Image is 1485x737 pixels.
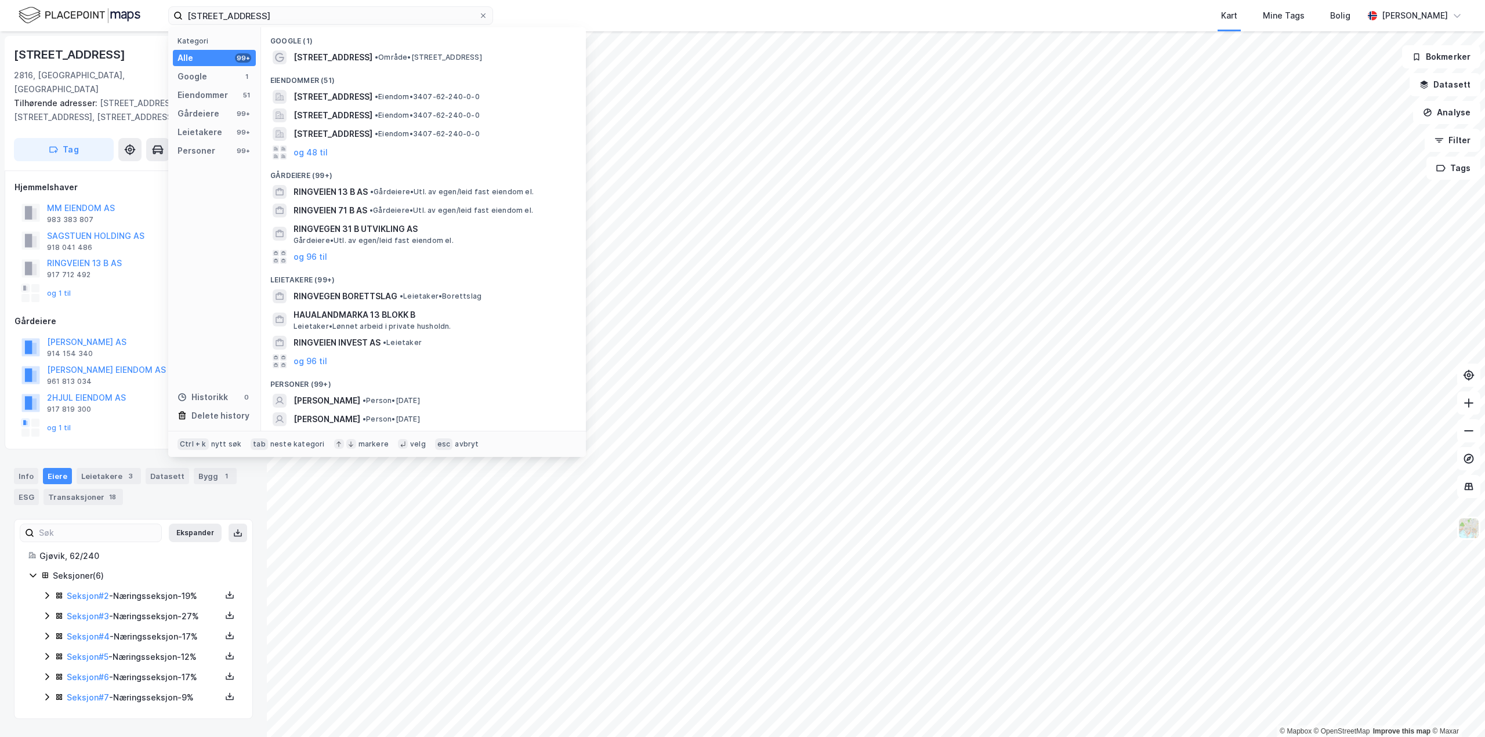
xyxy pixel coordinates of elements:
div: Personer (99+) [261,371,586,391]
span: • [370,206,373,215]
div: Google (1) [261,27,586,48]
span: Person • [DATE] [363,415,420,424]
div: - Næringsseksjon - 9% [67,691,221,705]
button: og 48 til [294,146,328,159]
div: Google [178,70,207,83]
span: RINGVEIEN 13 B AS [294,185,368,199]
div: Datasett [146,468,189,484]
span: Eiendom • 3407-62-240-0-0 [375,129,480,139]
div: Mine Tags [1263,9,1305,23]
div: Leietakere (99+) [261,266,586,287]
div: ESG [14,489,39,505]
div: Gårdeiere [15,314,252,328]
button: Bokmerker [1402,45,1480,68]
span: Eiendom • 3407-62-240-0-0 [375,111,480,120]
div: Leietakere [77,468,141,484]
a: Mapbox [1280,727,1312,735]
button: Ekspander [169,524,222,542]
div: 918 041 486 [47,243,92,252]
div: Kart [1221,9,1237,23]
span: • [375,111,378,119]
a: Seksjon#3 [67,611,109,621]
div: Info [14,468,38,484]
div: Leietakere [178,125,222,139]
div: [STREET_ADDRESS] [14,45,128,64]
div: neste kategori [270,440,325,449]
div: 983 383 807 [47,215,93,224]
button: Tag [14,138,114,161]
div: Delete history [191,409,249,423]
div: esc [435,438,453,450]
div: 99+ [235,109,251,118]
a: Seksjon#4 [67,631,110,641]
a: OpenStreetMap [1314,727,1370,735]
div: 1 [220,470,232,482]
div: - Næringsseksjon - 17% [67,630,221,644]
div: 917 712 492 [47,270,90,279]
button: Analyse [1413,101,1480,124]
div: Transaksjoner [44,489,123,505]
div: - Næringsseksjon - 19% [67,589,221,603]
button: og 96 til [294,250,327,264]
div: 99+ [235,146,251,155]
div: 1 [242,72,251,81]
div: - Næringsseksjon - 17% [67,670,221,684]
div: Gårdeiere (99+) [261,162,586,183]
span: RINGVEIEN INVEST AS [294,336,381,350]
input: Søk [34,524,161,542]
div: velg [410,440,426,449]
button: Tags [1426,157,1480,180]
span: Leietaker [383,338,422,347]
span: Eiendom • 3407-62-240-0-0 [375,92,480,101]
span: RINGVEIEN 71 B AS [294,204,367,217]
iframe: Chat Widget [1427,681,1485,737]
div: [STREET_ADDRESS], [STREET_ADDRESS], [STREET_ADDRESS] [14,96,244,124]
span: RINGVEGEN 31 B UTVIKLING AS [294,222,572,236]
a: Seksjon#5 [67,652,108,662]
div: 914 154 340 [47,349,93,358]
span: Person • [DATE] [363,396,420,405]
div: 917 819 300 [47,405,91,414]
div: Ctrl + k [178,438,209,450]
img: logo.f888ab2527a4732fd821a326f86c7f29.svg [19,5,140,26]
span: Gårdeiere • Utl. av egen/leid fast eiendom el. [294,236,454,245]
span: • [370,187,374,196]
div: Gjøvik, 62/240 [39,549,238,563]
span: RINGVEGEN BORETTSLAG [294,289,397,303]
div: tab [251,438,268,450]
a: Seksjon#6 [67,672,109,682]
span: Gårdeiere • Utl. av egen/leid fast eiendom el. [370,187,534,197]
span: • [375,53,378,61]
span: [STREET_ADDRESS] [294,90,372,104]
span: Leietaker • Lønnet arbeid i private husholdn. [294,322,451,331]
div: Personer [178,144,215,158]
div: Eiere [43,468,72,484]
span: • [400,292,403,300]
span: Leietaker • Borettslag [400,292,481,301]
div: markere [358,440,389,449]
div: 2816, [GEOGRAPHIC_DATA], [GEOGRAPHIC_DATA] [14,68,197,96]
span: [STREET_ADDRESS] [294,108,372,122]
span: [STREET_ADDRESS] [294,50,372,64]
span: [STREET_ADDRESS] [294,127,372,141]
span: • [383,338,386,347]
div: Alle [178,51,193,65]
div: avbryt [455,440,479,449]
div: Seksjoner ( 6 ) [53,569,238,583]
span: HAUALANDMARKA 13 BLOKK B [294,308,572,322]
span: • [375,129,378,138]
div: - Næringsseksjon - 12% [67,650,221,664]
span: • [363,415,366,423]
div: 99+ [235,53,251,63]
button: Datasett [1410,73,1480,96]
div: 18 [107,491,118,503]
span: [PERSON_NAME] [294,412,360,426]
a: Seksjon#7 [67,692,109,702]
div: 961 813 034 [47,377,92,386]
div: 99+ [235,128,251,137]
div: 51 [242,90,251,100]
div: Bygg [194,468,237,484]
div: Eiendommer (51) [261,67,586,88]
span: • [363,396,366,405]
